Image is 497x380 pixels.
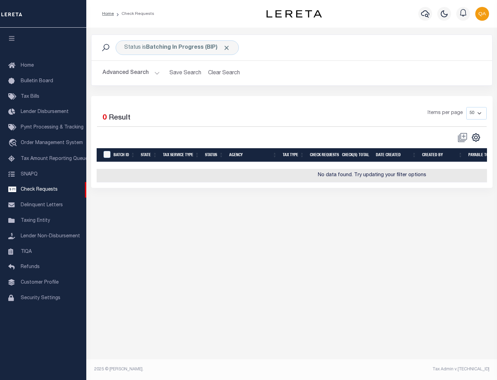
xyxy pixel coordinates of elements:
span: Security Settings [21,296,60,301]
th: Check Requests [307,148,339,162]
button: Save Search [165,66,205,80]
span: Bulletin Board [21,79,53,84]
button: Advanced Search [103,66,160,80]
img: svg+xml;base64,PHN2ZyB4bWxucz0iaHR0cDovL3d3dy53My5vcmcvMjAwMC9zdmciIHBvaW50ZXItZXZlbnRzPSJub25lIi... [475,7,489,21]
a: Home [102,12,114,16]
span: Lender Non-Disbursement [21,234,80,239]
span: Lender Disbursement [21,110,69,114]
b: Batching In Progress (BIP) [146,45,230,50]
span: Pymt Processing & Tracking [21,125,84,130]
span: Check Requests [21,187,58,192]
span: Customer Profile [21,280,59,285]
i: travel_explore [8,139,19,148]
span: Items per page [428,110,463,117]
span: Home [21,63,34,68]
th: Created By: activate to sort column ascending [419,148,466,162]
div: Status is [116,40,239,55]
th: State: activate to sort column ascending [138,148,160,162]
th: Batch Id: activate to sort column ascending [111,148,138,162]
th: Status: activate to sort column ascending [202,148,226,162]
span: Tax Bills [21,94,39,99]
th: Tax Type: activate to sort column ascending [280,148,307,162]
span: Tax Amount Reporting Queue [21,156,88,161]
span: Taxing Entity [21,218,50,223]
th: Check(s) Total [339,148,373,162]
div: Tax Admin v.[TECHNICAL_ID] [297,366,489,372]
div: 2025 © [PERSON_NAME]. [89,366,292,372]
th: Tax Service Type: activate to sort column ascending [160,148,202,162]
span: Order Management System [21,141,83,145]
span: Refunds [21,265,40,269]
button: Clear Search [205,66,243,80]
span: 0 [103,114,107,122]
th: Date Created: activate to sort column ascending [373,148,419,162]
li: Check Requests [114,11,154,17]
th: Agency: activate to sort column ascending [226,148,280,162]
span: Click to Remove [223,44,230,51]
span: Delinquent Letters [21,203,63,208]
span: TIQA [21,249,32,254]
span: SNAPQ [21,172,38,177]
label: Result [109,113,130,124]
img: logo-dark.svg [266,10,322,18]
